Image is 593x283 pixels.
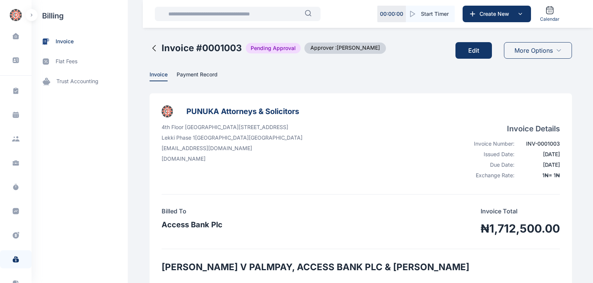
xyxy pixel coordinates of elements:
h2: Invoice # 0001003 [162,42,242,54]
button: Create New [463,6,531,22]
p: 00 : 00 : 00 [380,10,403,18]
div: Issued Date: [466,151,514,158]
span: flat fees [56,58,77,65]
p: Lekki Phase 1 [GEOGRAPHIC_DATA] [GEOGRAPHIC_DATA] [162,134,303,141]
h2: [PERSON_NAME] V PALMPAY, ACCESS BANK PLC & [PERSON_NAME] [162,261,560,273]
span: Create New [477,10,516,18]
h3: PUNUKA Attorneys & Solicitors [186,105,299,117]
div: Due Date: [466,161,514,169]
a: invoice [32,32,128,52]
h4: Billed To [162,207,222,216]
a: trust accounting [32,72,128,91]
span: Payment Record [177,71,218,79]
h3: Access Bank Plc [162,219,222,231]
div: INV-0001003 [519,140,560,148]
div: Exchange Rate: [466,172,514,179]
div: Invoice Number: [466,140,514,148]
p: Invoice Total [481,207,560,216]
button: Edit [455,42,492,59]
h4: Invoice Details [466,123,560,134]
span: Approver : [PERSON_NAME] [304,43,386,54]
span: Start Timer [421,10,449,18]
div: [DATE] [519,151,560,158]
p: [EMAIL_ADDRESS][DOMAIN_NAME] [162,145,303,152]
p: [DOMAIN_NAME] [162,155,303,163]
span: Pending Approval [246,43,301,53]
div: 1 ₦ = 1 ₦ [519,172,560,179]
a: flat fees [32,52,128,72]
span: trust accounting [56,78,98,85]
a: Edit [455,36,498,65]
div: [DATE] [519,161,560,169]
span: Invoice [150,71,168,79]
a: Calendar [537,3,563,25]
img: businessLogo [162,105,173,117]
button: Start Timer [406,6,455,22]
h1: ₦1,712,500.00 [481,222,560,235]
span: More Options [514,46,553,55]
span: invoice [56,38,74,46]
p: 4th Floor [GEOGRAPHIC_DATA][STREET_ADDRESS] [162,123,303,131]
span: Calendar [540,16,560,22]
